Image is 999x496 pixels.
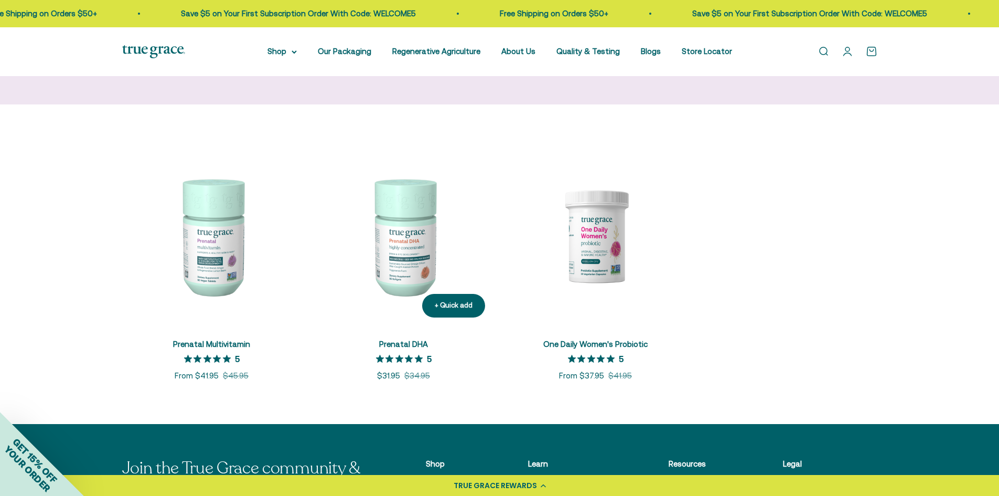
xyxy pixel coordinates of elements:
p: Legal [783,458,856,470]
sale-price: From $37.95 [559,370,604,382]
p: Save $5 on Your First Subscription Order With Code: WELCOME5 [684,7,919,20]
span: 5 out 5 stars rating in total 1 reviews [376,351,427,366]
compare-at-price: $34.95 [404,370,430,382]
p: Resources [669,458,731,470]
img: Daily Multivitamin to Support a Healthy Mom & Baby* For women during pre-conception, pregnancy, a... [122,146,302,326]
a: Blogs [641,47,661,56]
button: + Quick add [422,294,485,318]
p: 5 [235,353,240,364]
a: About Us [501,47,535,56]
img: Daily Probiotic for Women's Vaginal, Digestive, and Immune Support* - 90 Billion CFU at time of m... [506,146,685,326]
img: Prenatal DHA for Brain & Eye Development* For women during pre-conception, pregnancy, and lactati... [314,146,493,326]
p: 5 [427,353,432,364]
a: Regenerative Agriculture [392,47,480,56]
compare-at-price: $45.95 [223,370,249,382]
compare-at-price: $41.95 [608,370,632,382]
span: GET 15% OFF [10,436,59,485]
summary: Shop [267,45,297,58]
a: One Daily Women's Probiotic [543,340,648,349]
a: Prenatal Multivitamin [173,340,250,349]
span: 5 out 5 stars rating in total 4 reviews [568,351,619,366]
sale-price: $31.95 [377,370,400,382]
sale-price: From $41.95 [175,370,219,382]
a: Prenatal DHA [379,340,428,349]
p: Save $5 on Your First Subscription Order With Code: WELCOME5 [173,7,408,20]
a: Our Packaging [318,47,371,56]
a: Store Locator [682,47,732,56]
p: 5 [619,353,624,364]
p: Learn [528,458,616,470]
p: Shop [426,458,476,470]
a: Free Shipping on Orders $50+ [492,9,600,18]
div: TRUE GRACE REWARDS [454,480,537,491]
span: 5 out 5 stars rating in total 3 reviews [184,351,235,366]
span: YOUR ORDER [2,444,52,494]
div: + Quick add [435,300,472,311]
a: Quality & Testing [556,47,620,56]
